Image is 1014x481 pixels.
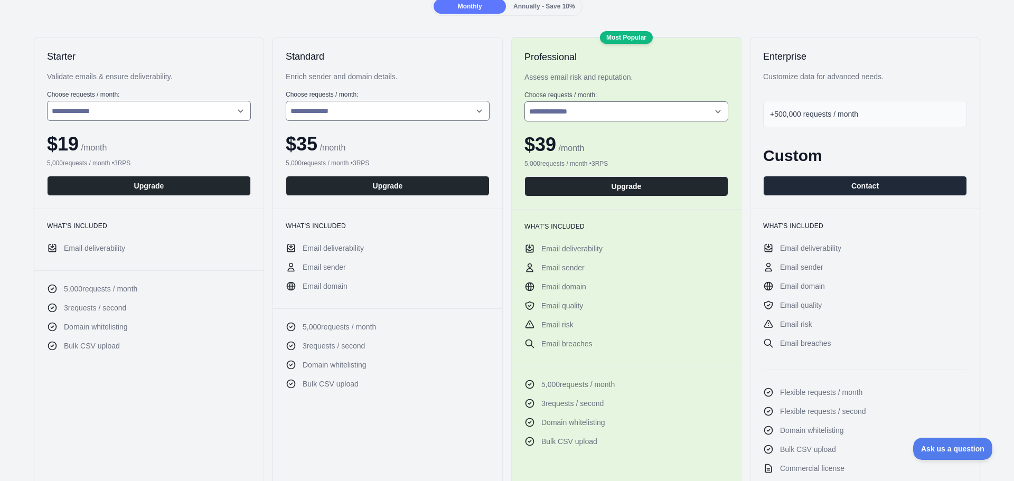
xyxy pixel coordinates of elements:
[286,176,490,196] button: Upgrade
[913,438,993,460] iframe: Toggle Customer Support
[286,222,490,230] h3: What's included
[763,176,967,196] button: Contact
[524,176,728,196] button: Upgrade
[763,222,967,230] h3: What's included
[524,222,728,231] h3: What's included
